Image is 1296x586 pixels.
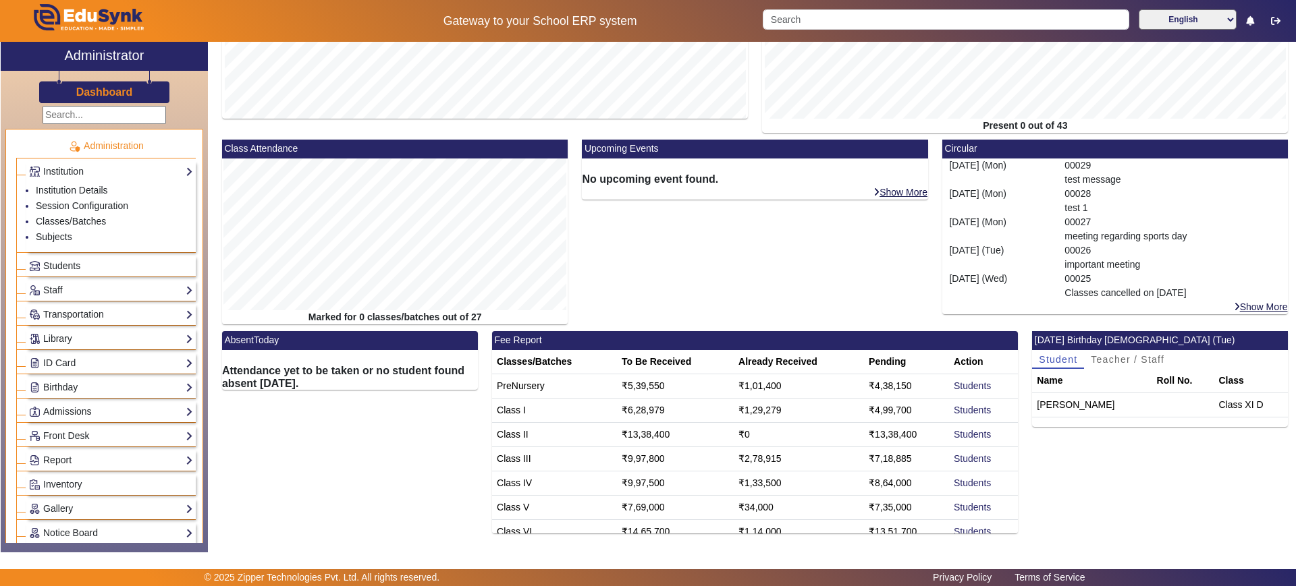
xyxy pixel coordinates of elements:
[954,405,991,415] a: Students
[954,477,991,488] a: Students
[864,422,949,446] td: ₹13,38,400
[864,446,949,471] td: ₹7,18,885
[762,119,1288,133] div: Present 0 out of 43
[763,9,1129,30] input: Search
[734,350,864,374] th: Already Received
[30,261,40,271] img: Students.png
[617,495,734,519] td: ₹7,69,000
[492,495,617,519] td: Class V
[582,173,928,185] h6: No upcoming event found.
[1064,173,1281,187] p: test message
[222,331,478,350] mat-card-header: AbsentToday
[1064,258,1281,272] p: important meeting
[492,422,617,446] td: Class II
[864,350,949,374] th: Pending
[492,374,617,398] td: PreNursery
[36,185,108,196] a: Institution Details
[1,42,208,71] a: Administrator
[222,364,478,390] h6: Attendance yet to be taken or no student found absent [DATE].
[617,471,734,495] td: ₹9,97,500
[734,495,864,519] td: ₹34,000
[65,47,144,63] h2: Administrator
[1058,272,1289,300] div: 00025
[926,568,998,586] a: Privacy Policy
[954,429,991,440] a: Students
[617,422,734,446] td: ₹13,38,400
[30,479,40,490] img: Inventory.png
[873,186,928,198] a: Show More
[942,243,1058,272] div: [DATE] (Tue)
[492,398,617,422] td: Class I
[222,140,568,158] mat-card-header: Class Attendance
[29,258,193,274] a: Students
[954,453,991,464] a: Students
[222,310,568,324] div: Marked for 0 classes/batches out of 27
[76,85,134,99] a: Dashboard
[1064,229,1281,243] p: meeting regarding sports day
[76,86,133,98] h3: Dashboard
[617,374,734,398] td: ₹5,39,550
[942,187,1058,215] div: [DATE] (Mon)
[734,519,864,544] td: ₹1,14,000
[1008,568,1091,586] a: Terms of Service
[864,495,949,519] td: ₹7,35,000
[29,477,193,492] a: Inventory
[36,200,128,211] a: Session Configuration
[492,471,617,495] td: Class IV
[43,106,166,124] input: Search...
[1152,369,1214,393] th: Roll No.
[492,446,617,471] td: Class III
[734,471,864,495] td: ₹1,33,500
[954,502,991,512] a: Students
[1058,187,1289,215] div: 00028
[68,140,80,152] img: Administration.png
[734,398,864,422] td: ₹1,29,279
[954,380,991,391] a: Students
[492,350,617,374] th: Classes/Batches
[1058,243,1289,272] div: 00026
[864,519,949,544] td: ₹13,51,700
[864,471,949,495] td: ₹8,64,000
[734,374,864,398] td: ₹1,01,400
[205,570,440,585] p: © 2025 Zipper Technologies Pvt. Ltd. All rights reserved.
[1058,215,1289,243] div: 00027
[942,272,1058,300] div: [DATE] (Wed)
[1032,392,1152,417] td: [PERSON_NAME]
[1233,301,1289,313] a: Show More
[864,398,949,422] td: ₹4,99,700
[36,216,106,227] a: Classes/Batches
[617,350,734,374] th: To Be Received
[617,398,734,422] td: ₹6,28,979
[43,479,82,490] span: Inventory
[942,140,1289,158] mat-card-header: Circular
[617,519,734,544] td: ₹14,65,700
[36,231,72,242] a: Subjects
[864,374,949,398] td: ₹4,38,150
[492,519,617,544] td: Class VI
[492,331,1018,350] mat-card-header: Fee Report
[1058,158,1289,187] div: 00029
[1039,355,1077,364] span: Student
[1214,369,1288,393] th: Class
[1064,201,1281,215] p: test 1
[942,158,1058,187] div: [DATE] (Mon)
[942,215,1058,243] div: [DATE] (Mon)
[954,526,991,537] a: Students
[949,350,1018,374] th: Action
[1032,369,1152,393] th: Name
[617,446,734,471] td: ₹9,97,800
[1032,331,1288,350] mat-card-header: [DATE] Birthday [DEMOGRAPHIC_DATA] (Tue)
[1064,286,1281,300] p: Classes cancelled on [DATE]
[331,14,749,28] h5: Gateway to your School ERP system
[734,422,864,446] td: ₹0
[582,140,928,158] mat-card-header: Upcoming Events
[1214,392,1288,417] td: Class XI D
[16,139,196,153] p: Administration
[1091,355,1164,364] span: Teacher / Staff
[43,260,80,271] span: Students
[734,446,864,471] td: ₹2,78,915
